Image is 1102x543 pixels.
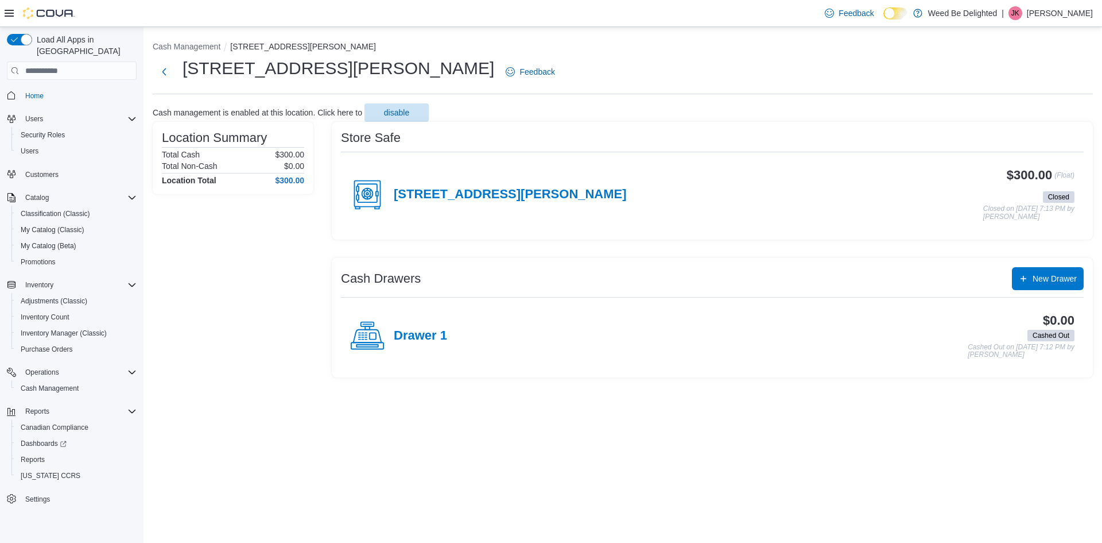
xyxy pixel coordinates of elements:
[284,161,304,171] p: $0.00
[21,257,56,267] span: Promotions
[21,439,67,448] span: Dashboards
[384,107,409,118] span: disable
[21,168,63,182] a: Customers
[25,114,43,124] span: Users
[25,91,44,101] span: Home
[16,144,137,158] span: Users
[21,365,64,379] button: Operations
[11,325,141,341] button: Inventory Manager (Classic)
[21,225,84,234] span: My Catalog (Classic)
[11,238,141,254] button: My Catalog (Beta)
[519,66,554,78] span: Feedback
[21,241,76,251] span: My Catalog (Beta)
[16,128,69,142] a: Security Roles
[2,277,141,293] button: Inventory
[11,254,141,270] button: Promotions
[21,89,48,103] a: Home
[153,42,220,51] button: Cash Management
[983,205,1074,221] p: Closed on [DATE] 7:13 PM by [PERSON_NAME]
[2,166,141,183] button: Customers
[16,223,137,237] span: My Catalog (Classic)
[16,469,85,483] a: [US_STATE] CCRS
[162,161,218,171] h6: Total Non-Cash
[21,191,53,205] button: Catalog
[21,329,107,338] span: Inventory Manager (Classic)
[11,309,141,325] button: Inventory Count
[364,103,429,122] button: disable
[21,191,137,205] span: Catalog
[21,112,137,126] span: Users
[1007,168,1052,182] h3: $300.00
[11,468,141,484] button: [US_STATE] CCRS
[839,7,874,19] span: Feedback
[1012,267,1084,290] button: New Drawer
[16,255,60,269] a: Promotions
[23,7,75,19] img: Cova
[7,82,137,537] nav: Complex example
[21,130,65,140] span: Security Roles
[16,437,71,450] a: Dashboards
[2,87,141,103] button: Home
[11,127,141,143] button: Security Roles
[883,7,907,20] input: Dark Mode
[16,453,137,467] span: Reports
[21,209,90,218] span: Classification (Classic)
[21,471,80,480] span: [US_STATE] CCRS
[21,88,137,102] span: Home
[16,382,83,395] a: Cash Management
[16,294,92,308] a: Adjustments (Classic)
[2,491,141,507] button: Settings
[16,421,137,434] span: Canadian Compliance
[16,421,93,434] a: Canadian Compliance
[16,342,77,356] a: Purchase Orders
[25,495,50,504] span: Settings
[1033,330,1069,341] span: Cashed Out
[16,310,137,324] span: Inventory Count
[394,329,447,344] h4: Drawer 1
[2,190,141,206] button: Catalog
[21,112,48,126] button: Users
[21,455,45,464] span: Reports
[25,407,49,416] span: Reports
[16,207,95,221] a: Classification (Classic)
[21,405,54,418] button: Reports
[25,193,49,202] span: Catalog
[16,128,137,142] span: Security Roles
[2,111,141,127] button: Users
[25,368,59,377] span: Operations
[16,144,43,158] a: Users
[2,403,141,419] button: Reports
[11,222,141,238] button: My Catalog (Classic)
[16,239,137,253] span: My Catalog (Beta)
[183,57,494,80] h1: [STREET_ADDRESS][PERSON_NAME]
[21,384,79,393] span: Cash Management
[21,296,87,306] span: Adjustments (Classic)
[21,167,137,182] span: Customers
[1043,314,1074,328] h3: $0.00
[11,419,141,436] button: Canadian Compliance
[16,437,137,450] span: Dashboards
[1002,6,1004,20] p: |
[21,345,73,354] span: Purchase Orders
[968,344,1074,359] p: Cashed Out on [DATE] 7:12 PM by [PERSON_NAME]
[16,223,89,237] a: My Catalog (Classic)
[162,176,216,185] h4: Location Total
[21,405,137,418] span: Reports
[162,150,200,159] h6: Total Cash
[11,341,141,357] button: Purchase Orders
[16,255,137,269] span: Promotions
[153,41,1093,55] nav: An example of EuiBreadcrumbs
[16,453,49,467] a: Reports
[16,294,137,308] span: Adjustments (Classic)
[16,382,137,395] span: Cash Management
[11,380,141,396] button: Cash Management
[16,469,137,483] span: Washington CCRS
[16,342,137,356] span: Purchase Orders
[230,42,376,51] button: [STREET_ADDRESS][PERSON_NAME]
[21,365,137,379] span: Operations
[21,147,38,156] span: Users
[501,60,559,83] a: Feedback
[21,313,69,322] span: Inventory Count
[16,207,137,221] span: Classification (Classic)
[275,176,304,185] h4: $300.00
